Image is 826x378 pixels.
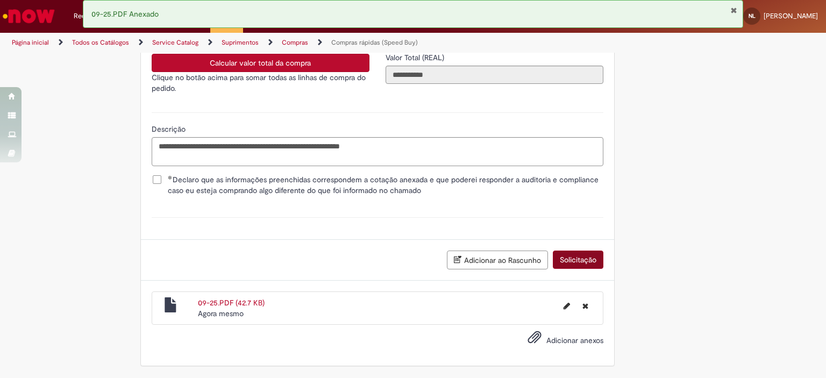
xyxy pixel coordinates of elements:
[74,11,111,22] span: Requisições
[152,54,369,72] button: Calcular valor total da compra
[546,336,603,345] span: Adicionar anexos
[386,52,446,63] label: Somente leitura - Valor Total (REAL)
[168,175,173,180] span: Obrigatório Preenchido
[576,297,595,315] button: Excluir 09-25.PDF
[331,38,418,47] a: Compras rápidas (Speed Buy)
[152,124,188,134] span: Descrição
[198,298,265,308] a: 09-25.PDF (42.7 KB)
[525,327,544,352] button: Adicionar anexos
[168,174,603,196] span: Declaro que as informações preenchidas correspondem a cotação anexada e que poderei responder a a...
[91,9,159,19] span: 09-25.PDF Anexado
[12,38,49,47] a: Página inicial
[198,309,244,318] span: Agora mesmo
[152,38,198,47] a: Service Catalog
[386,53,446,62] span: Somente leitura - Valor Total (REAL)
[386,66,603,84] input: Valor Total (REAL)
[557,297,576,315] button: Editar nome de arquivo 09-25.PDF
[764,11,818,20] span: [PERSON_NAME]
[447,251,548,269] button: Adicionar ao Rascunho
[553,251,603,269] button: Solicitação
[222,38,259,47] a: Suprimentos
[198,309,244,318] time: 01/10/2025 13:07:36
[152,72,369,94] p: Clique no botão acima para somar todas as linhas de compra do pedido.
[152,137,603,166] textarea: Descrição
[8,33,543,53] ul: Trilhas de página
[1,5,56,27] img: ServiceNow
[730,6,737,15] button: Fechar Notificação
[282,38,308,47] a: Compras
[72,38,129,47] a: Todos os Catálogos
[749,12,756,19] span: NL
